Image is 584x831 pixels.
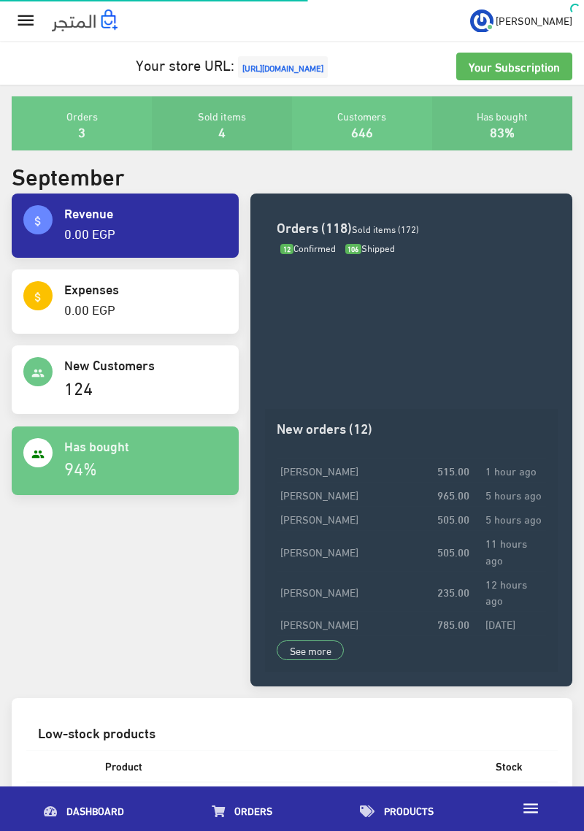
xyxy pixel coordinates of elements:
a: ... [PERSON_NAME] [470,9,572,32]
td: 5 hours ago [482,483,546,507]
td: [PERSON_NAME] [277,612,434,636]
span: Shipped [345,239,396,256]
span: Dashboard [66,801,124,819]
h2: September [12,162,125,188]
a: 0.00 EGP [64,221,115,245]
span: Orders [234,801,272,819]
a: 646 [351,119,373,143]
h4: Revenue [64,205,226,220]
span: [PERSON_NAME] [496,11,572,29]
strong: 235.00 [437,583,469,600]
span: Confirmed [280,239,336,256]
span: 12 [280,244,293,255]
td: [DEMOGRAPHIC_DATA] [277,636,434,660]
div: Customers [292,96,432,150]
td: 11 hours ago [482,531,546,571]
a: 3 [78,119,85,143]
span: 106 [345,244,362,255]
a: Products [316,790,477,827]
strong: 965.00 [437,486,469,502]
td: 12 hours ago [482,571,546,611]
img: . [52,9,118,31]
i: attach_money [31,291,45,304]
h4: Expenses [64,281,226,296]
a: 83% [490,119,515,143]
h3: New orders (12) [277,421,546,434]
div: Has bought [432,96,572,150]
div: Orders [12,96,152,150]
i:  [521,799,540,818]
img: ... [470,9,493,33]
strong: 515.00 [437,640,469,656]
td: [PERSON_NAME] [277,507,434,531]
h3: Low-stock products [38,725,546,739]
i: people [31,448,45,461]
a: 4 [218,119,226,143]
a: 124 [64,371,93,402]
td: 5 hours ago [482,507,546,531]
i: people [31,367,45,380]
a: 0.00 EGP [64,296,115,321]
strong: 505.00 [437,510,469,526]
i:  [15,10,36,31]
td: [PERSON_NAME] [277,531,434,571]
th: Product [93,751,460,782]
td: 1 hour ago [482,458,546,482]
strong: 515.00 [437,462,469,478]
td: [DATE] [482,636,546,660]
td: [DATE] [482,612,546,636]
a: See more [277,640,345,661]
i: attach_money [31,215,45,228]
a: Your store URL:[URL][DOMAIN_NAME] [136,50,331,77]
strong: 505.00 [437,543,469,559]
a: 94% [64,451,97,483]
td: [PERSON_NAME] [277,458,434,482]
span: [URL][DOMAIN_NAME] [238,56,328,78]
th: Stock [460,751,557,782]
td: [PERSON_NAME] [277,483,434,507]
a: Orders [168,790,316,827]
h4: Has bought [64,438,226,453]
a: Your Subscription [456,53,572,80]
td: [PERSON_NAME] [277,571,434,611]
span: Sold items (172) [352,220,419,237]
h4: New Customers [64,357,226,372]
div: Sold items [152,96,292,150]
h3: Orders (118) [277,220,546,234]
strong: 785.00 [437,616,469,632]
span: Products [384,801,434,819]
